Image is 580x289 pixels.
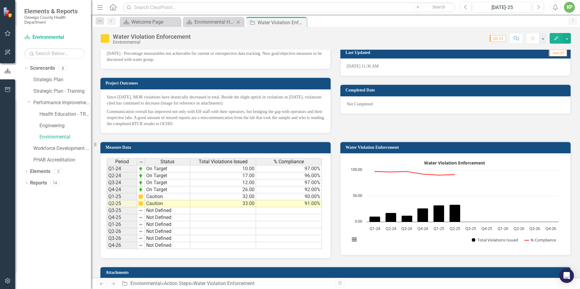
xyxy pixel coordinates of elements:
[107,235,137,242] td: Q3-26
[53,169,63,174] div: 2
[340,96,571,114] div: Not Completed
[107,242,137,249] td: Q4-26
[433,205,444,222] path: Q1-25, 32. Total Violations Issued.
[145,207,190,214] td: Not Defined
[524,237,556,243] button: Show % Compliance
[138,215,143,220] img: 8DAGhfEEPCf229AAAAAElFTkSuQmCC
[145,179,190,186] td: On Target
[122,280,331,287] div: » »
[346,50,471,55] h3: Last Updated
[369,217,380,222] path: Q1-24, 10. Total Violations Issued.
[450,226,460,231] text: Q2-25
[184,18,234,26] a: Environmental Home Page
[24,15,85,25] small: Oswego County Health Department
[190,186,256,193] td: 26.00
[107,179,137,186] td: Q3-24
[138,166,143,171] img: zOikAAAAAElFTkSuQmCC
[107,108,324,127] p: Communication overall has improved not only with EH staff with their operators, but bridging the ...
[139,160,143,164] img: 8DAGhfEEPCf229AAAAAElFTkSuQmCC
[145,214,190,221] td: Not Defined
[497,226,508,231] text: Q1-26
[106,270,568,275] h3: Attachments
[39,111,91,118] a: Health Education - TRAINING
[39,122,91,129] a: Engineering
[107,94,324,108] p: Since [DATE], MOR violations have drastically decreased in total. Beside the slight uptick in vio...
[190,165,256,172] td: 10.00
[256,200,322,207] td: 91.00%
[417,226,428,231] text: Q4-24
[514,226,524,231] text: Q2-26
[33,99,91,106] a: Performance Improvement Plans
[545,226,556,231] text: Q4-26
[123,2,456,13] input: Search ClearPoint...
[190,193,256,200] td: 32.00
[432,5,445,9] span: Search
[39,134,91,141] a: Environmental
[138,194,143,199] img: cBAA0RP0Y6D5n+AAAAAElFTkSuQmCC
[347,158,564,249] div: Water Violation Enforcement. Highcharts interactive chart.
[193,281,255,286] div: Water Violation Enforcement
[350,235,359,244] button: View chart menu, Water Violation Enforcement
[369,226,380,231] text: Q1-24
[113,40,191,45] div: Environmental
[33,157,91,164] a: PHAB Accreditation
[145,242,190,249] td: Not Defined
[33,76,91,83] a: Strategic Plan
[130,281,161,286] a: Environmental
[30,65,55,72] a: Scorecards
[115,159,129,164] span: Period
[3,7,14,17] img: ClearPoint Strategy
[145,200,190,207] td: Caution
[138,173,143,178] img: zOikAAAAAElFTkSuQmCC
[106,81,328,85] h3: Project Outcomes
[30,168,50,175] a: Elements
[145,186,190,193] td: On Target
[24,8,85,15] span: Elements & Reports
[145,221,190,228] td: Not Defined
[346,88,568,92] h3: Completed Date
[33,88,91,95] a: Strategic Plan - Training
[164,281,191,286] a: Action Steps
[190,179,256,186] td: 12.00
[256,172,322,179] td: 96.00%
[107,186,137,193] td: Q4-24
[145,235,190,242] td: Not Defined
[401,226,412,231] text: Q3-24
[258,19,305,26] div: Water Violation Enforcement
[256,193,322,200] td: 90.00%
[529,226,540,231] text: Q3-26
[256,179,322,186] td: 97.00%
[256,165,322,172] td: 97.00%
[340,58,571,76] div: [DATE] 11:36 AM
[386,213,396,222] path: Q2-24, 17. Total Violations Issued.
[24,48,85,59] input: Search Below...
[138,229,143,234] img: 8DAGhfEEPCf229AAAAAElFTkSuQmCC
[138,187,143,192] img: zOikAAAAAElFTkSuQmCC
[475,4,529,11] div: [DATE]-25
[465,226,476,231] text: Q3-25
[107,49,324,63] p: [DATE] - Percentage measurables not achievable for current or retrospective data tracking. New go...
[490,35,506,42] span: Q2-25
[355,218,362,224] text: 0.00
[33,145,91,152] a: Workforce Development Plan
[160,159,174,164] span: Status
[145,165,190,172] td: On Target
[472,237,518,243] button: Show Total Violations Issued
[107,165,137,172] td: Q1-24
[433,226,444,231] text: Q1-25
[113,33,191,40] div: Water Violation Enforcement
[106,145,328,150] h3: Measure Data
[24,34,85,41] a: Environmental
[138,180,143,185] img: zOikAAAAAElFTkSuQmCC
[121,18,179,26] a: Welcome Page
[386,226,396,231] text: Q2-24
[107,193,137,200] td: Q1-25
[402,216,413,222] path: Q3-24, 12. Total Violations Issued.
[256,186,322,193] td: 92.00%
[138,208,143,213] img: 8DAGhfEEPCf229AAAAAElFTkSuQmCC
[424,3,454,12] button: Search
[50,180,60,185] div: 14
[351,167,362,172] text: 100.00
[549,50,567,56] span: Jun-25
[559,268,574,283] div: Open Intercom Messenger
